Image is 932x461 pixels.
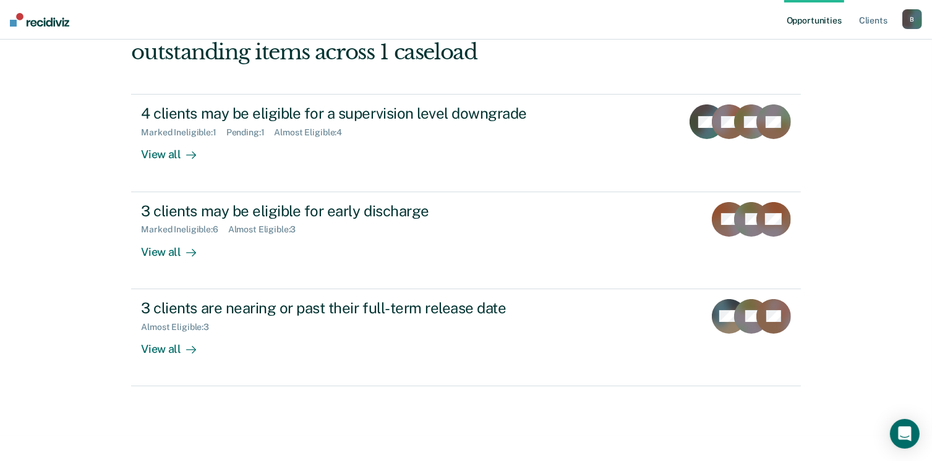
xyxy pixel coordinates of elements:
[10,13,69,27] img: Recidiviz
[131,192,800,289] a: 3 clients may be eligible for early dischargeMarked Ineligible:6Almost Eligible:3View all
[890,419,920,449] div: Open Intercom Messenger
[902,9,922,29] button: B
[131,94,800,192] a: 4 clients may be eligible for a supervision level downgradeMarked Ineligible:1Pending:1Almost Eli...
[141,202,575,220] div: 3 clients may be eligible for early discharge
[141,138,210,162] div: View all
[141,127,226,138] div: Marked Ineligible : 1
[141,224,228,235] div: Marked Ineligible : 6
[228,224,306,235] div: Almost Eligible : 3
[275,127,353,138] div: Almost Eligible : 4
[141,322,219,332] div: Almost Eligible : 3
[226,127,275,138] div: Pending : 1
[141,235,210,259] div: View all
[131,289,800,386] a: 3 clients are nearing or past their full-term release dateAlmost Eligible:3View all
[141,332,210,356] div: View all
[131,14,667,65] div: Hi, [PERSON_NAME]. We’ve found some outstanding items across 1 caseload
[141,299,575,317] div: 3 clients are nearing or past their full-term release date
[141,104,575,122] div: 4 clients may be eligible for a supervision level downgrade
